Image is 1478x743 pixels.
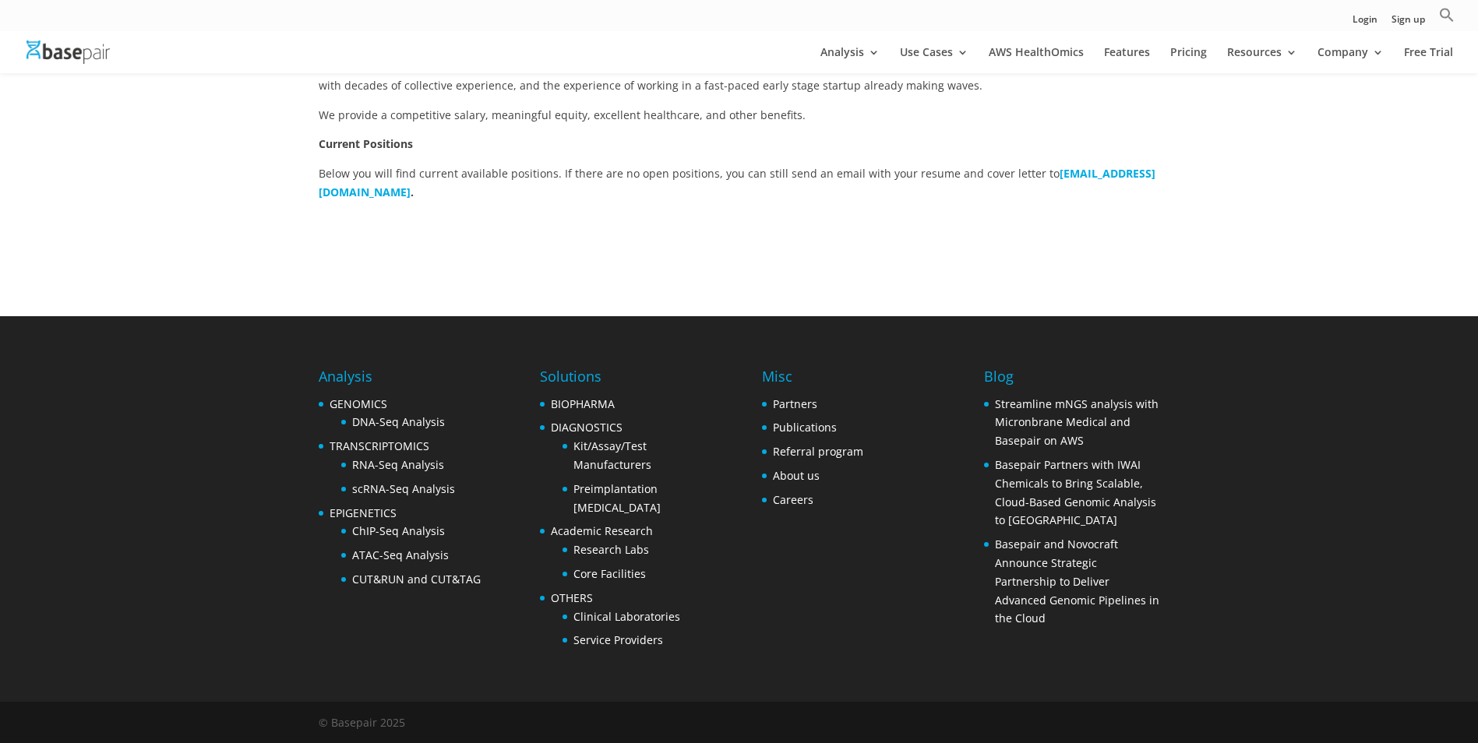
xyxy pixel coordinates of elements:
[352,481,455,496] a: scRNA-Seq Analysis
[352,572,481,586] a: CUT&RUN and CUT&TAG
[26,40,110,63] img: Basepair
[820,47,880,73] a: Analysis
[551,420,623,435] a: DIAGNOSTICS
[573,438,651,472] a: Kit/Assay/Test Manufacturers
[573,481,661,515] a: Preimplantation [MEDICAL_DATA]
[1439,7,1455,31] a: Search Icon Link
[1353,15,1377,31] a: Login
[573,542,649,557] a: Research Labs
[573,609,680,624] a: Clinical Laboratories
[551,523,653,538] a: Academic Research
[762,366,863,394] h4: Misc
[773,444,863,459] a: Referral program
[551,590,593,605] a: OTHERS
[773,396,817,411] a: Partners
[1318,47,1384,73] a: Company
[411,185,414,199] b: .
[319,136,413,151] strong: Current Positions
[352,457,444,472] a: RNA-Seq Analysis
[573,632,663,647] a: Service Providers
[1104,47,1150,73] a: Features
[330,505,397,520] a: EPIGENETICS
[1404,47,1453,73] a: Free Trial
[319,366,481,394] h4: Analysis
[352,548,449,562] a: ATAC-Seq Analysis
[995,396,1159,449] a: Streamline mNGS analysis with Micronbrane Medical and Basepair on AWS
[1439,7,1455,23] svg: Search
[900,47,968,73] a: Use Cases
[319,164,1160,202] p: Below you will find current available positions. If there are no open positions, you can still se...
[773,468,820,483] a: About us
[319,713,405,740] div: © Basepair 2025
[319,107,806,122] span: We provide a competitive salary, meaningful equity, excellent healthcare, and other benefits.
[573,566,646,581] a: Core Facilities
[995,537,1159,625] a: Basepair and Novocraft Announce Strategic Partnership to Deliver Advanced Genomic Pipelines in th...
[984,366,1159,394] h4: Blog
[352,523,445,538] a: ChIP-Seq Analysis
[995,457,1156,527] a: Basepair Partners with IWAI Chemicals to Bring Scalable, Cloud-Based Genomic Analysis to [GEOGRAP...
[551,396,615,411] a: BIOPHARMA
[773,492,813,507] a: Careers
[330,396,387,411] a: GENOMICS
[1170,47,1207,73] a: Pricing
[1392,15,1425,31] a: Sign up
[773,420,837,435] a: Publications
[989,47,1084,73] a: AWS HealthOmics
[330,438,429,453] a: TRANSCRIPTOMICS
[1227,47,1297,73] a: Resources
[540,366,715,394] h4: Solutions
[319,40,1159,93] span: If you’re interested in making a significant impact on health research alongside a passionate, sm...
[352,414,445,429] a: DNA-Seq Analysis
